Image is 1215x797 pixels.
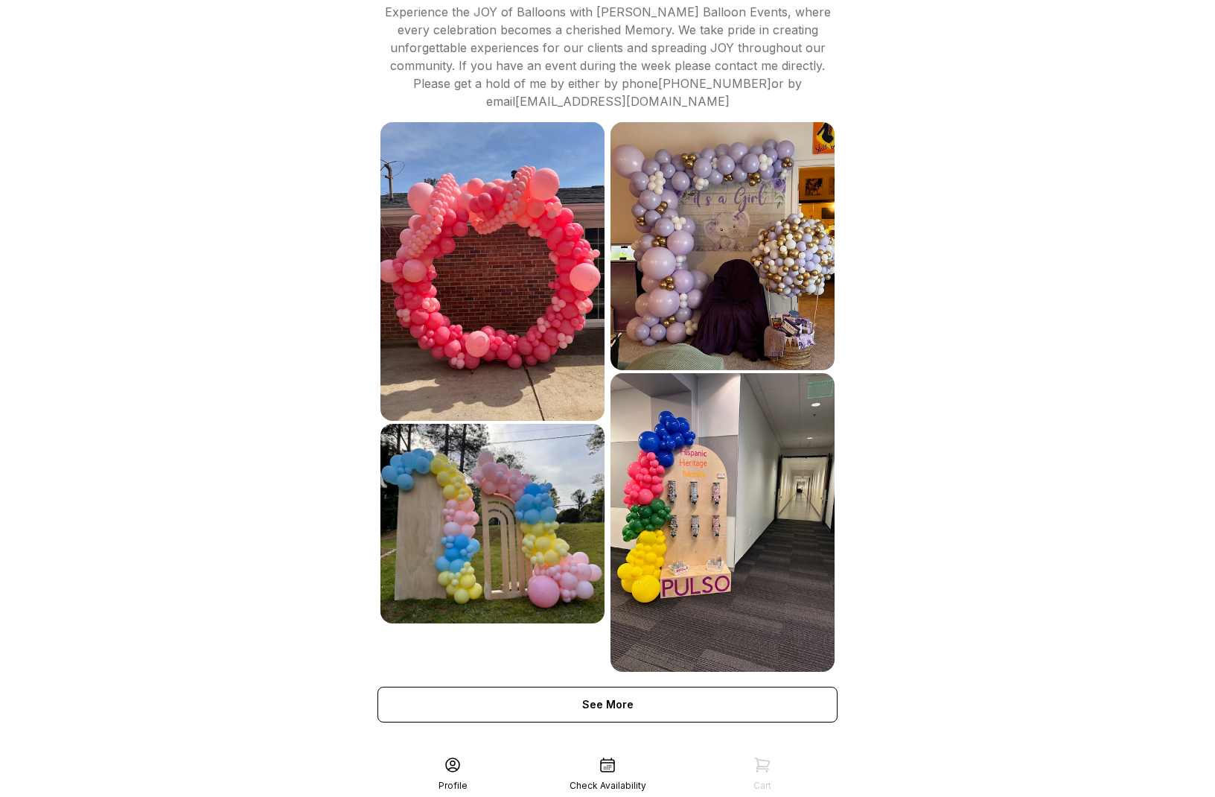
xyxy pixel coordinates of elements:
div: See More [377,687,838,723]
a: [EMAIL_ADDRESS][DOMAIN_NAME] [515,94,730,109]
div: Experience the JOY of Balloons with [PERSON_NAME] Balloon Events, where every celebration becomes... [377,3,838,110]
div: Check Availability [570,780,646,792]
div: Profile [439,780,468,792]
a: [PHONE_NUMBER] [658,76,771,91]
div: Cart [753,780,771,792]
